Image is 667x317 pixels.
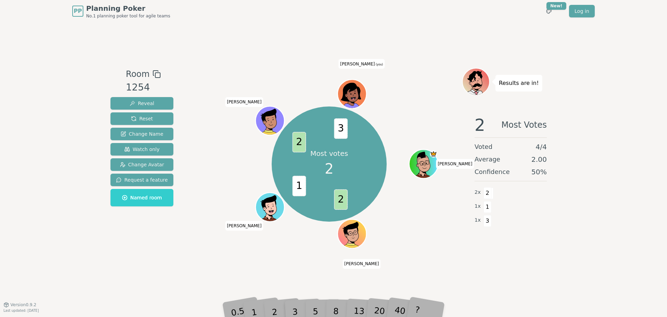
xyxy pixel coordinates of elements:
[325,158,333,179] span: 2
[338,80,365,108] button: Click to change your avatar
[334,118,347,139] span: 3
[475,142,493,152] span: Voted
[532,167,547,177] span: 50 %
[110,128,173,140] button: Change Name
[72,3,170,19] a: PPPlanning PokerNo.1 planning poker tool for agile teams
[126,80,160,95] div: 1254
[536,142,547,152] span: 4 / 4
[122,194,162,201] span: Named room
[475,154,500,164] span: Average
[475,167,510,177] span: Confidence
[10,302,36,308] span: Version 0.9.2
[343,259,381,269] span: Click to change your name
[124,146,160,153] span: Watch only
[501,117,547,133] span: Most Votes
[131,115,153,122] span: Reset
[110,189,173,206] button: Named room
[375,63,383,66] span: (you)
[475,189,481,196] span: 2 x
[110,158,173,171] button: Change Avatar
[110,143,173,156] button: Watch only
[310,149,348,158] p: Most votes
[86,13,170,19] span: No.1 planning poker tool for agile teams
[569,5,595,17] a: Log in
[543,5,555,17] button: New!
[225,221,263,231] span: Click to change your name
[475,117,485,133] span: 2
[126,68,149,80] span: Room
[225,97,263,107] span: Click to change your name
[116,176,168,183] span: Request a feature
[110,112,173,125] button: Reset
[3,302,36,308] button: Version0.9.2
[475,216,481,224] span: 1 x
[110,97,173,110] button: Reveal
[292,132,306,152] span: 2
[436,159,474,169] span: Click to change your name
[546,2,566,10] div: New!
[475,203,481,210] span: 1 x
[292,176,306,196] span: 1
[430,150,437,158] span: Toce is the host
[110,174,173,186] button: Request a feature
[3,309,39,312] span: Last updated: [DATE]
[121,130,163,137] span: Change Name
[338,59,385,69] span: Click to change your name
[130,100,154,107] span: Reveal
[484,215,492,227] span: 3
[74,7,82,15] span: PP
[531,154,547,164] span: 2.00
[499,78,539,88] p: Results are in!
[484,201,492,213] span: 1
[334,189,347,210] span: 2
[484,187,492,199] span: 2
[120,161,164,168] span: Change Avatar
[86,3,170,13] span: Planning Poker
